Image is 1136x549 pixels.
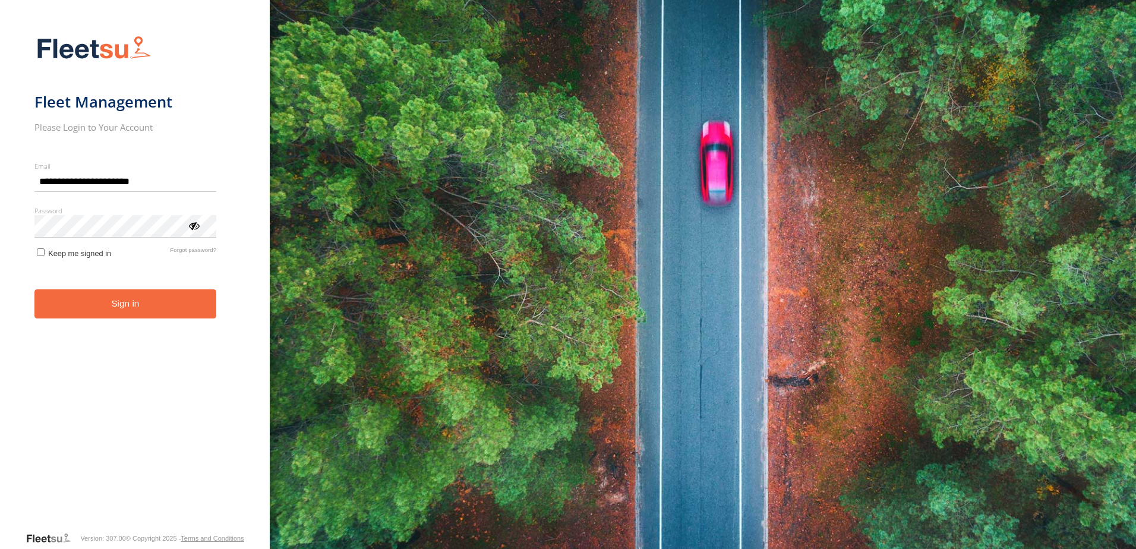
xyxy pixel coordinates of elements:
img: Fleetsu [34,33,153,64]
div: Version: 307.00 [80,535,125,542]
button: Sign in [34,289,217,318]
h2: Please Login to Your Account [34,121,217,133]
a: Forgot password? [170,247,216,258]
span: Keep me signed in [48,249,111,258]
input: Keep me signed in [37,248,45,256]
h1: Fleet Management [34,92,217,112]
div: ViewPassword [188,219,200,231]
label: Email [34,162,217,171]
div: © Copyright 2025 - [126,535,244,542]
a: Terms and Conditions [181,535,244,542]
form: main [34,29,236,531]
a: Visit our Website [26,532,80,544]
label: Password [34,206,217,215]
